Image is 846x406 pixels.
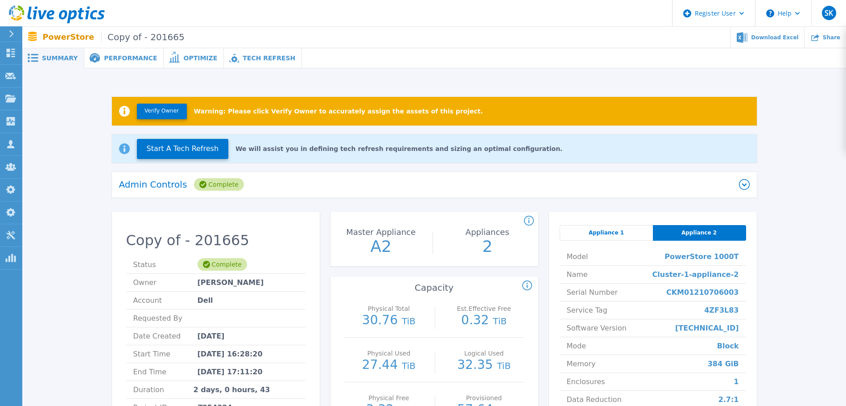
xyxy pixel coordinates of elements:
[183,55,217,61] span: Optimize
[351,306,426,312] p: Physical Total
[681,229,717,236] span: Appliance 2
[198,345,263,363] span: [DATE] 16:28:20
[119,180,187,189] p: Admin Controls
[351,395,426,401] p: Physical Free
[349,314,429,327] p: 30.76
[133,310,198,327] span: Requested By
[133,274,198,291] span: Owner
[198,274,264,291] span: [PERSON_NAME]
[497,360,511,371] span: TiB
[133,256,198,273] span: Status
[194,381,298,398] span: 2 days, 0 hours, 43 minutes
[823,35,840,40] span: Share
[444,359,524,372] p: 32.35
[194,178,243,191] div: Complete
[437,239,537,255] p: 2
[331,239,431,255] p: A2
[243,55,295,61] span: Tech Refresh
[349,359,429,372] p: 27.44
[43,32,185,42] p: PowerStore
[137,104,187,119] button: Verify Owner
[751,35,798,40] span: Download Excel
[589,229,624,236] span: Appliance 1
[198,292,213,309] span: Dell
[567,337,586,355] span: Mode
[444,314,524,327] p: 0.32
[42,55,78,61] span: Summary
[104,55,157,61] span: Performance
[126,232,305,249] h2: Copy of - 201665
[137,139,229,159] button: Start A Tech Refresh
[567,319,627,337] span: Software Version
[717,337,739,355] span: Block
[567,284,618,301] span: Serial Number
[567,355,596,373] span: Memory
[567,373,605,390] span: Enclosures
[446,306,522,312] p: Est.Effective Free
[133,363,198,381] span: End Time
[675,319,739,337] span: [TECHNICAL_ID]
[198,363,263,381] span: [DATE] 17:11:20
[133,345,198,363] span: Start Time
[351,350,426,356] p: Physical Used
[493,316,507,326] span: TiB
[333,228,429,236] p: Master Appliance
[133,292,198,309] span: Account
[666,284,739,301] span: CKM01210706003
[446,350,522,356] p: Logical Used
[133,381,194,398] span: Duration
[825,9,833,17] span: SK
[664,248,739,265] span: PowerStore 1000T
[402,316,416,326] span: TiB
[567,266,588,283] span: Name
[704,301,739,319] span: 4ZF3L83
[402,360,416,371] span: TiB
[198,327,225,345] span: [DATE]
[235,145,562,152] p: We will assist you in defining tech refresh requirements and sizing an optimal configuration.
[440,228,535,236] p: Appliances
[708,355,739,373] span: 384 GiB
[567,301,607,319] span: Service Tag
[133,327,198,345] span: Date Created
[734,373,739,390] span: 1
[194,108,483,115] p: Warning: Please click Verify Owner to accurately assign the assets of this project.
[652,266,739,283] span: Cluster-1-appliance-2
[101,32,184,42] span: Copy of - 201665
[567,248,588,265] span: Model
[198,258,247,271] div: Complete
[446,395,522,401] p: Provisioned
